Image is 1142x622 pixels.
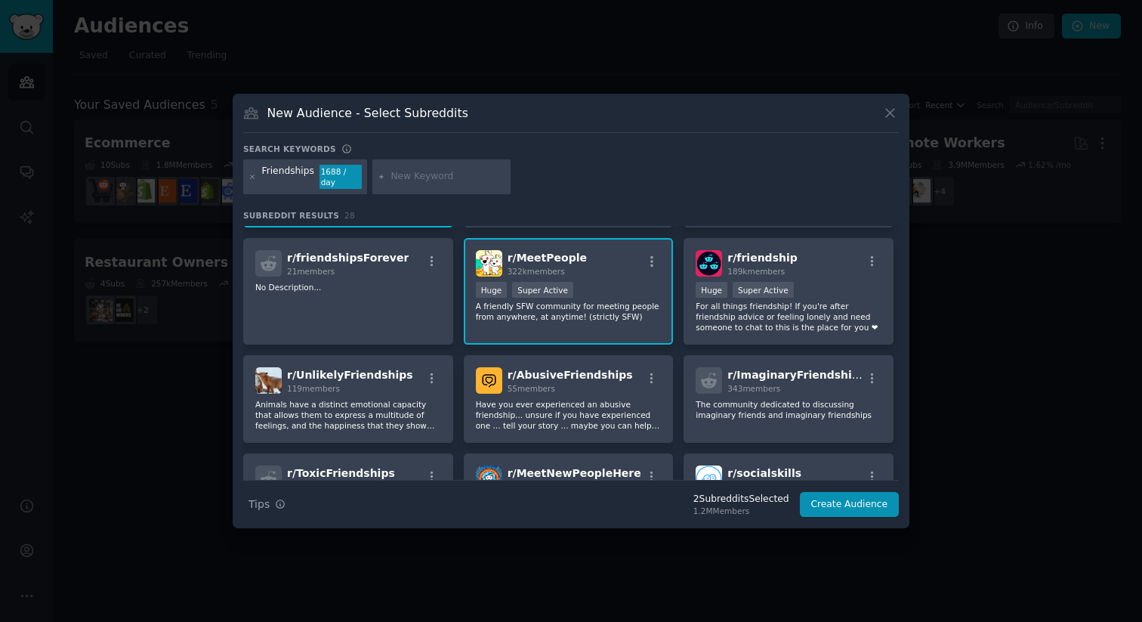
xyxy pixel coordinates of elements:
button: Tips [243,491,291,518]
button: Create Audience [800,492,900,518]
img: MeetNewPeopleHere [476,466,502,492]
div: 1688 / day [319,165,362,189]
span: r/ AbusiveFriendships [508,369,633,381]
span: 322k members [508,267,565,276]
span: r/ MeetNewPeopleHere [508,467,641,479]
div: 1.2M Members [693,506,789,516]
p: Animals have a distinct emotional capacity that allows them to express a multitude of feelings, a... [255,399,441,431]
div: Super Active [512,282,573,298]
span: r/ friendshipsForever [287,252,409,264]
span: 343 members [727,384,780,393]
h3: Search keywords [243,144,336,154]
img: socialskills [696,466,722,492]
span: r/ ToxicFriendships [287,467,395,479]
p: Have you ever experienced an abusive friendship... unsure if you have experienced one ... tell yo... [476,399,662,431]
h3: New Audience - Select Subreddits [267,105,468,121]
span: 189k members [727,267,785,276]
span: r/ friendship [727,252,797,264]
span: 28 [344,211,355,220]
input: New Keyword [390,170,505,184]
img: AbusiveFriendships [476,367,502,394]
span: r/ MeetPeople [508,252,587,264]
span: Tips [248,497,270,512]
div: 2 Subreddit s Selected [693,493,789,506]
span: 119 members [287,384,340,393]
span: Subreddit Results [243,210,339,221]
div: Super Active [733,282,794,298]
span: 21 members [287,267,335,276]
p: A friendly SFW community for meeting people from anywhere, at anytime! (strictly SFW) [476,301,662,322]
div: Huge [476,282,508,298]
div: Huge [696,282,727,298]
span: r/ UnlikelyFriendships [287,369,413,381]
div: Friendships [262,165,314,189]
span: r/ socialskills [727,467,801,479]
img: friendship [696,250,722,277]
p: For all things friendship! If you're after friendship advice or feeling lonely and need someone t... [696,301,881,333]
img: MeetPeople [476,250,502,277]
p: The community dedicated to discussing imaginary friends and imaginary friendships [696,399,881,420]
span: r/ ImaginaryFriendships [727,369,866,381]
p: No Description... [255,282,441,292]
span: 55 members [508,384,555,393]
img: UnlikelyFriendships [255,367,282,394]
